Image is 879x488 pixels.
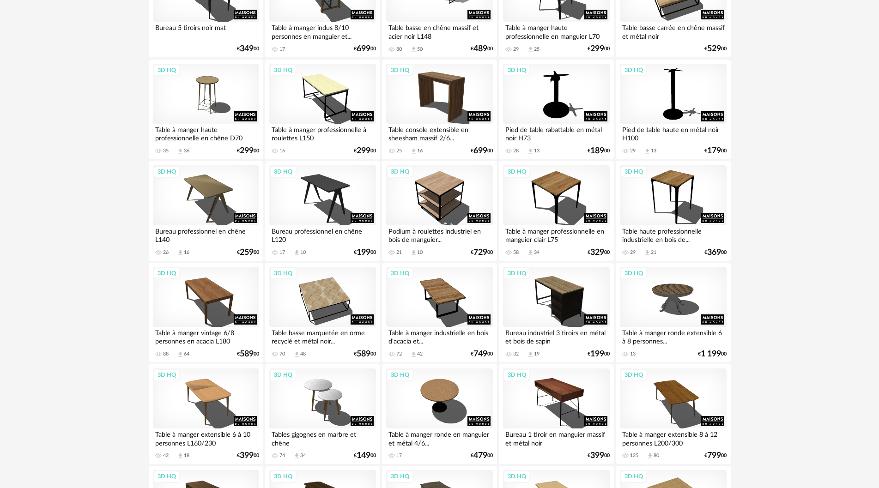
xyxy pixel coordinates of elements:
[513,148,519,154] div: 28
[386,22,492,40] div: Table basse en chêne massif et acier noir L148
[473,249,487,256] span: 729
[240,148,254,154] span: 299
[354,46,376,52] div: € 00
[534,148,540,154] div: 13
[630,351,636,357] div: 13
[410,351,417,358] span: Download icon
[644,148,651,155] span: Download icon
[265,364,380,464] a: 3D HQ Tables gigognes en marbre et chêne 74 Download icon 34 €14900
[620,369,647,381] div: 3D HQ
[387,267,413,279] div: 3D HQ
[357,249,370,256] span: 199
[396,249,402,256] div: 21
[153,22,259,40] div: Bureau 5 tiroirs noir mat
[293,351,300,358] span: Download icon
[270,470,297,482] div: 3D HQ
[293,249,300,256] span: Download icon
[237,452,259,459] div: € 00
[473,148,487,154] span: 699
[357,46,370,52] span: 699
[499,161,613,261] a: 3D HQ Table à manger professionnelle en manguier clair L75 58 Download icon 34 €32900
[387,369,413,381] div: 3D HQ
[410,148,417,155] span: Download icon
[354,351,376,357] div: € 00
[534,249,540,256] div: 34
[417,249,423,256] div: 10
[588,249,610,256] div: € 00
[177,351,184,358] span: Download icon
[237,148,259,154] div: € 00
[590,351,604,357] span: 199
[651,148,656,154] div: 13
[386,124,492,142] div: Table console extensible en sheesham massif 2/6...
[588,46,610,52] div: € 00
[279,148,285,154] div: 16
[177,148,184,155] span: Download icon
[513,46,519,53] div: 29
[153,267,180,279] div: 3D HQ
[704,148,727,154] div: € 00
[417,148,423,154] div: 16
[620,64,647,76] div: 3D HQ
[396,351,402,357] div: 72
[590,249,604,256] span: 329
[237,249,259,256] div: € 00
[473,351,487,357] span: 749
[527,46,534,53] span: Download icon
[473,452,487,459] span: 479
[240,249,254,256] span: 259
[153,225,259,244] div: Bureau professionnel en chêne L140
[473,46,487,52] span: 489
[177,249,184,256] span: Download icon
[503,124,609,142] div: Pied de table rabattable en métal noir H73
[630,148,636,154] div: 29
[269,428,376,447] div: Tables gigognes en marbre et chêne
[503,225,609,244] div: Table à manger professionnelle en manguier clair L75
[300,452,306,459] div: 34
[707,46,721,52] span: 529
[534,46,540,53] div: 25
[153,369,180,381] div: 3D HQ
[153,64,180,76] div: 3D HQ
[503,166,530,178] div: 3D HQ
[503,470,530,482] div: 3D HQ
[590,148,604,154] span: 189
[153,166,180,178] div: 3D HQ
[184,452,189,459] div: 18
[499,60,613,159] a: 3D HQ Pied de table rabattable en métal noir H73 28 Download icon 13 €18900
[410,249,417,256] span: Download icon
[354,452,376,459] div: € 00
[620,267,647,279] div: 3D HQ
[265,263,380,362] a: 3D HQ Table basse marquetée en orme recyclé et métal noir... 70 Download icon 48 €58900
[701,351,721,357] span: 1 199
[269,22,376,40] div: Table à manger indus 8/10 personnes en manguier et...
[163,351,169,357] div: 88
[471,452,493,459] div: € 00
[534,351,540,357] div: 19
[153,327,259,345] div: Table à manger vintage 6/8 personnes en acacia L180
[357,452,370,459] span: 149
[503,428,609,447] div: Bureau 1 tiroir en manguier massif et métal noir
[417,46,423,53] div: 50
[153,124,259,142] div: Table à manger haute professionnelle en chêne D70
[240,46,254,52] span: 349
[704,452,727,459] div: € 00
[269,124,376,142] div: Table à manger professionnelle à roulettes L150
[620,428,726,447] div: Table à manger extensible 8 à 12 personnes L200/300
[279,452,285,459] div: 74
[382,161,497,261] a: 3D HQ Podium à roulettes industriel en bois de manguier... 21 Download icon 10 €72900
[503,369,530,381] div: 3D HQ
[620,327,726,345] div: Table à manger ronde extensible 6 à 8 personnes...
[527,148,534,155] span: Download icon
[269,327,376,345] div: Table basse marquetée en orme recyclé et métal noir...
[265,60,380,159] a: 3D HQ Table à manger professionnelle à roulettes L150 16 €29900
[177,452,184,459] span: Download icon
[471,249,493,256] div: € 00
[270,267,297,279] div: 3D HQ
[588,148,610,154] div: € 00
[410,46,417,53] span: Download icon
[396,46,402,53] div: 80
[357,148,370,154] span: 299
[240,452,254,459] span: 399
[620,124,726,142] div: Pied de table haute en métal noir H100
